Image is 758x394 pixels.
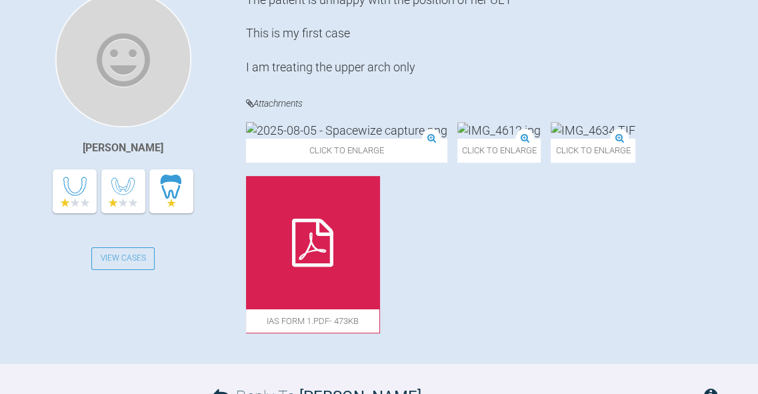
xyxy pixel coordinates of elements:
span: Click to enlarge [457,139,541,162]
img: IMG_4634.TIF [551,122,635,139]
h4: Attachments [246,95,718,112]
img: 2025-08-05 - Spacewize capture.png [246,122,447,139]
a: View Cases [91,247,155,270]
img: IMG_4612.jpg [457,122,541,139]
span: IAS FORM 1.pdf - 473KB [246,309,379,333]
span: Click to enlarge [246,139,447,162]
div: [PERSON_NAME] [83,139,163,157]
span: Click to enlarge [551,139,635,162]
